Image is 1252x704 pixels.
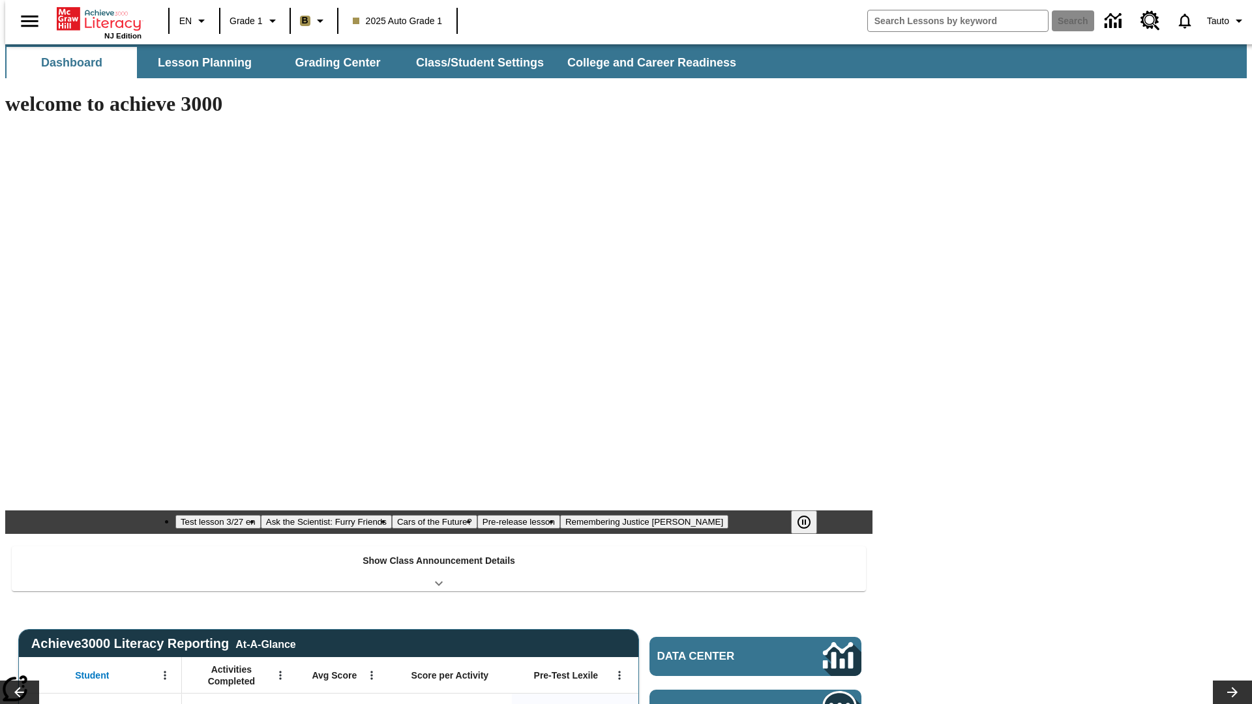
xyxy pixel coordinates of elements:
[1207,14,1229,28] span: Tauto
[649,637,861,676] a: Data Center
[560,515,728,529] button: Slide 5 Remembering Justice O'Connor
[362,666,381,685] button: Open Menu
[791,510,830,534] div: Pause
[173,9,215,33] button: Language: EN, Select a language
[363,554,515,568] p: Show Class Announcement Details
[1097,3,1133,39] a: Data Center
[7,47,137,78] button: Dashboard
[406,47,554,78] button: Class/Student Settings
[5,47,748,78] div: SubNavbar
[5,92,872,116] h1: welcome to achieve 3000
[353,14,443,28] span: 2025 Auto Grade 1
[5,44,1247,78] div: SubNavbar
[1133,3,1168,38] a: Resource Center, Will open in new tab
[312,669,357,681] span: Avg Score
[1168,4,1202,38] a: Notifications
[557,47,747,78] button: College and Career Readiness
[230,14,263,28] span: Grade 1
[271,666,290,685] button: Open Menu
[273,47,403,78] button: Grading Center
[295,9,333,33] button: Boost Class color is light brown. Change class color
[477,515,560,529] button: Slide 4 Pre-release lesson
[392,515,477,529] button: Slide 3 Cars of the Future?
[10,2,49,40] button: Open side menu
[140,47,270,78] button: Lesson Planning
[791,510,817,534] button: Pause
[610,666,629,685] button: Open Menu
[75,669,109,681] span: Student
[57,6,142,32] a: Home
[1202,9,1252,33] button: Profile/Settings
[57,5,142,40] div: Home
[235,636,295,651] div: At-A-Glance
[1213,681,1252,704] button: Lesson carousel, Next
[302,12,308,29] span: B
[188,664,275,687] span: Activities Completed
[224,9,286,33] button: Grade: Grade 1, Select a grade
[534,669,599,681] span: Pre-Test Lexile
[31,636,296,651] span: Achieve3000 Literacy Reporting
[657,650,779,663] span: Data Center
[12,546,866,591] div: Show Class Announcement Details
[179,14,192,28] span: EN
[104,32,142,40] span: NJ Edition
[175,515,261,529] button: Slide 1 Test lesson 3/27 en
[261,515,392,529] button: Slide 2 Ask the Scientist: Furry Friends
[411,669,489,681] span: Score per Activity
[155,666,175,685] button: Open Menu
[868,10,1048,31] input: search field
